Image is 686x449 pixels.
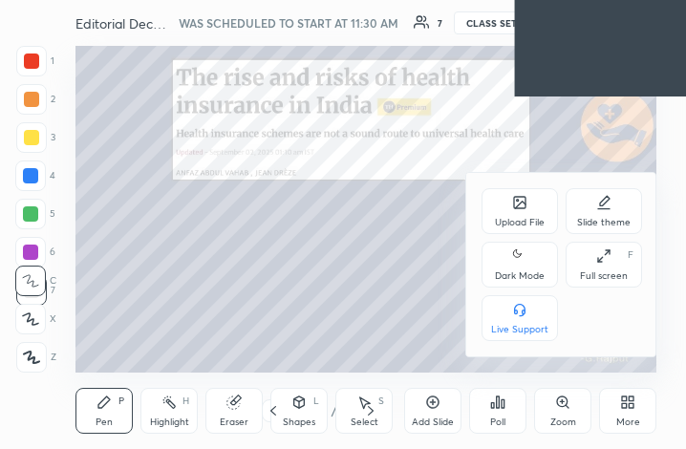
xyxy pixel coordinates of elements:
[495,271,545,281] div: Dark Mode
[628,250,633,260] div: F
[577,218,631,227] div: Slide theme
[491,325,548,334] div: Live Support
[495,218,545,227] div: Upload File
[580,271,628,281] div: Full screen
